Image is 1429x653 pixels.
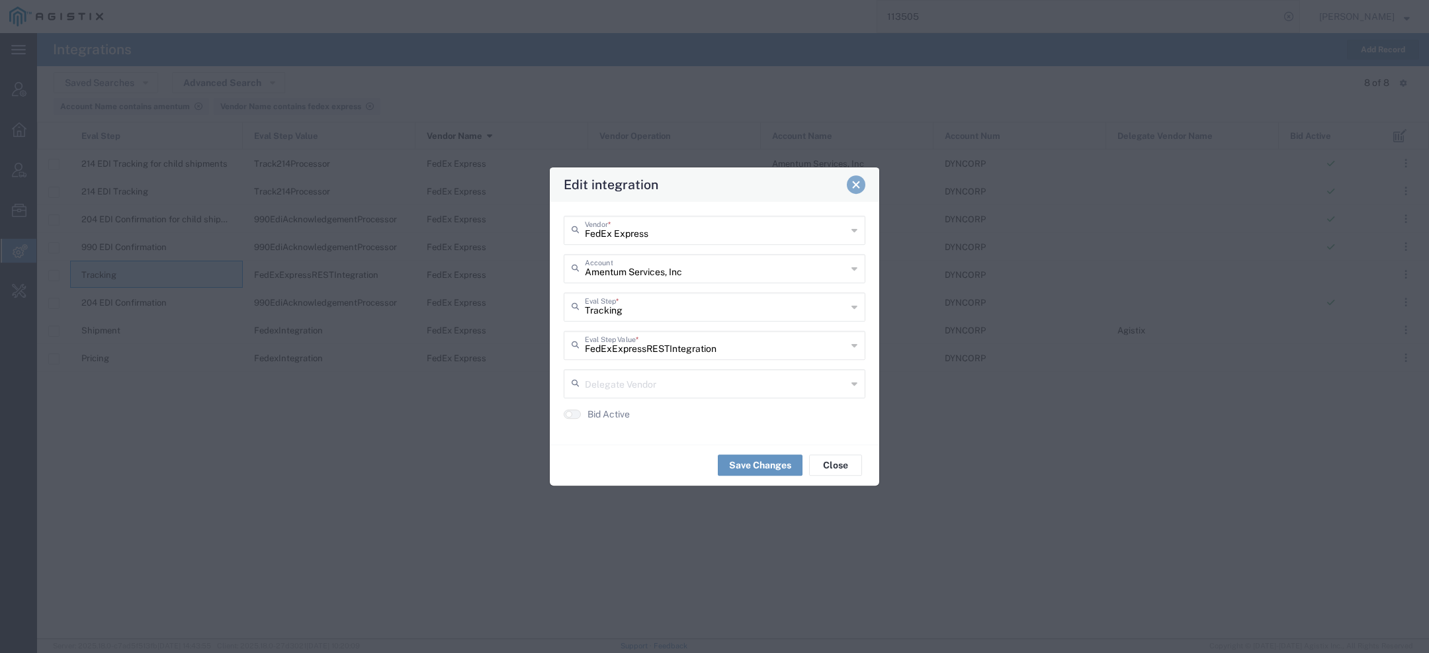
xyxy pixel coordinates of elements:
[564,175,658,194] h4: Edit integration
[847,175,865,194] button: Close
[718,455,802,476] button: Save Changes
[809,455,862,476] button: Close
[587,408,630,421] label: Bid Active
